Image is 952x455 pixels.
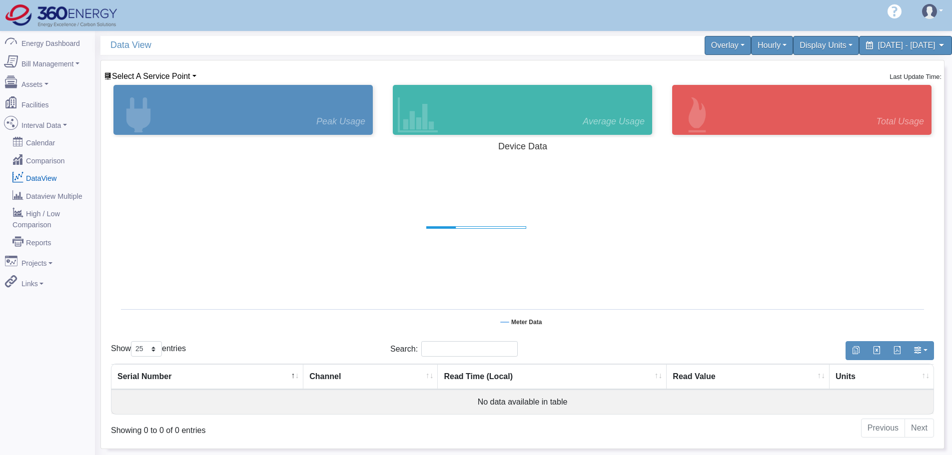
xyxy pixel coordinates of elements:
td: No data available in table [111,390,934,414]
tspan: Meter Data [511,319,542,326]
span: Device List [112,72,190,80]
small: Last Update Time: [890,73,942,80]
span: Data View [110,36,528,54]
span: Total Usage [877,115,924,128]
th: Read Value : activate to sort column ascending [667,364,830,390]
label: Show entries [111,341,186,357]
th: Units : activate to sort column ascending [830,364,934,390]
button: Copy to clipboard [846,341,867,360]
button: Generate PDF [887,341,908,360]
img: user-3.svg [922,4,937,19]
span: Average Usage [583,115,645,128]
th: Serial Number : activate to sort column descending [111,364,303,390]
th: Channel : activate to sort column ascending [303,364,438,390]
button: Show/Hide Columns [907,341,934,360]
tspan: Device Data [498,141,548,151]
div: Display Units [793,36,859,55]
select: Showentries [131,341,162,357]
input: Search: [421,341,518,357]
label: Search: [390,341,518,357]
span: Peak Usage [316,115,365,128]
th: Read Time (Local) : activate to sort column ascending [438,364,667,390]
div: Showing 0 to 0 of 0 entries [111,418,445,437]
span: [DATE] - [DATE] [878,41,936,49]
div: Hourly [751,36,793,55]
a: Select A Service Point [104,72,196,80]
button: Export to Excel [866,341,887,360]
div: Overlay [705,36,751,55]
